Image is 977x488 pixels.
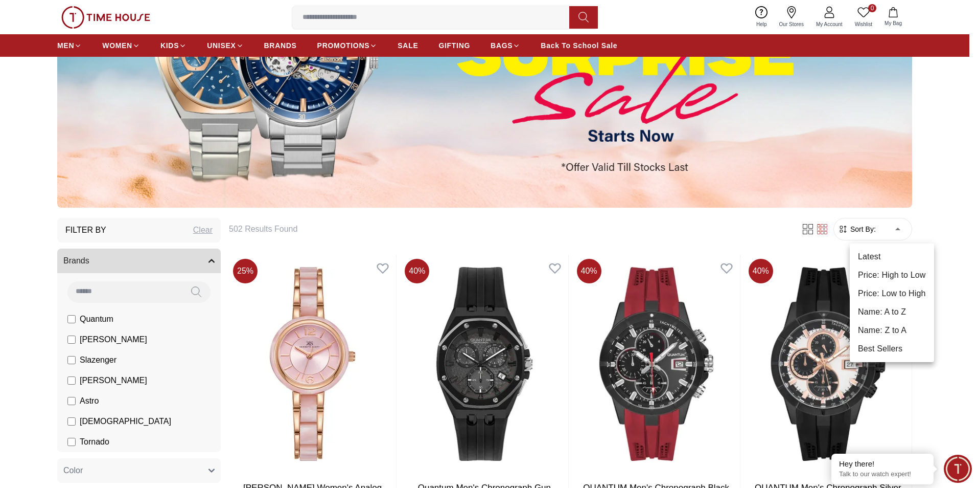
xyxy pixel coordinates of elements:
div: Hey there! [839,459,926,469]
li: Latest [850,248,934,266]
li: Best Sellers [850,340,934,358]
li: Name: A to Z [850,303,934,321]
li: Price: Low to High [850,284,934,303]
li: Price: High to Low [850,266,934,284]
div: Chat Widget [944,455,972,483]
p: Talk to our watch expert! [839,470,926,479]
li: Name: Z to A [850,321,934,340]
